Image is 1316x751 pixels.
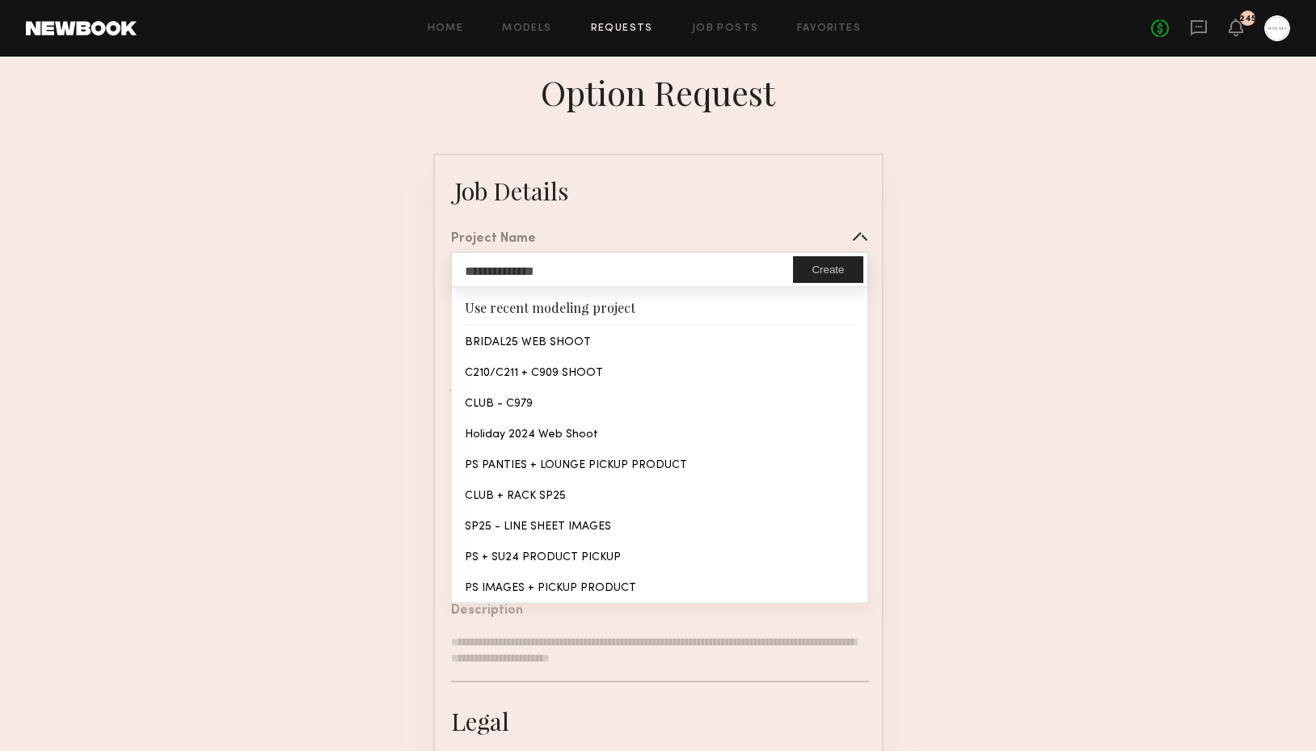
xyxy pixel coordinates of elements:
div: Option Request [541,70,775,115]
div: Project Name [451,233,536,246]
div: Holiday 2024 Web Shoot [452,418,867,449]
div: Use recent modeling project [452,288,867,324]
div: PS + SU24 PRODUCT PICKUP [452,541,867,572]
a: Requests [591,23,653,34]
a: Job Posts [692,23,759,34]
div: SP25 - LINE SHEET IMAGES [452,510,867,541]
div: Description [451,605,523,618]
a: Home [428,23,464,34]
div: BRIDAL25 WEB SHOOT [452,326,867,357]
div: PS IMAGES + PICKUP PRODUCT [452,572,867,602]
div: 245 [1239,15,1256,23]
a: Models [502,23,551,34]
div: PS PANTIES + LOUNGE PICKUP PRODUCT [452,449,867,479]
button: Create [793,256,863,283]
div: C210/C211 + C909 SHOOT [452,357,867,387]
div: CLUB - C979 [452,387,867,418]
div: Job Details [454,175,568,207]
a: Favorites [797,23,861,34]
div: CLUB + RACK SP25 [452,479,867,510]
div: Legal [451,705,509,737]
